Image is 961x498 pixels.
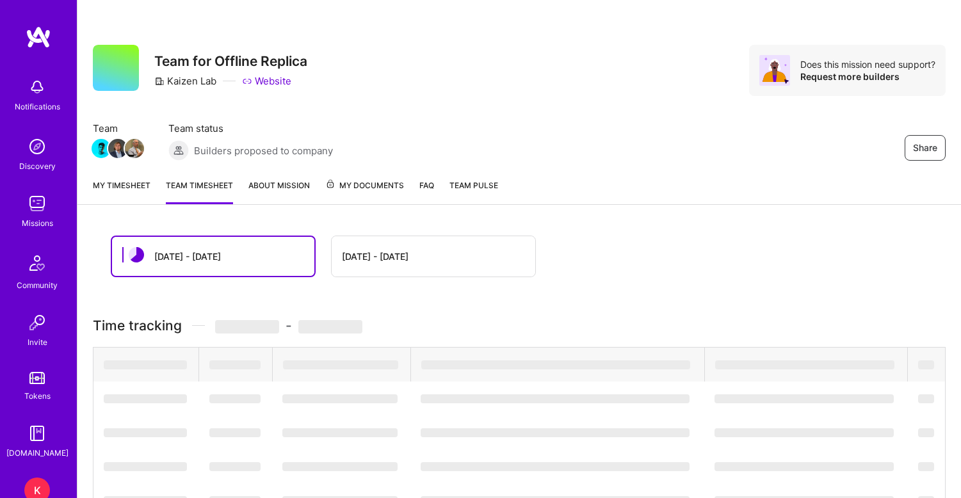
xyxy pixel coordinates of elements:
[298,320,362,333] span: ‌
[449,179,498,204] a: Team Pulse
[209,462,261,471] span: ‌
[342,250,408,263] div: [DATE] - [DATE]
[215,317,362,333] span: -
[282,428,398,437] span: ‌
[129,247,144,262] img: status icon
[918,360,934,369] span: ‌
[154,250,221,263] div: [DATE] - [DATE]
[22,248,52,278] img: Community
[449,181,498,190] span: Team Pulse
[29,372,45,384] img: tokens
[104,360,187,369] span: ‌
[93,138,109,159] a: Team Member Avatar
[421,394,690,403] span: ‌
[421,428,690,437] span: ‌
[905,135,946,161] button: Share
[15,100,60,113] div: Notifications
[24,191,50,216] img: teamwork
[421,462,690,471] span: ‌
[126,138,143,159] a: Team Member Avatar
[800,70,935,83] div: Request more builders
[93,122,143,135] span: Team
[154,76,165,86] i: icon CompanyGray
[209,360,261,369] span: ‌
[125,139,144,158] img: Team Member Avatar
[918,428,934,437] span: ‌
[92,139,111,158] img: Team Member Avatar
[215,320,279,333] span: ‌
[19,159,56,173] div: Discovery
[22,216,53,230] div: Missions
[24,134,50,159] img: discovery
[17,278,58,292] div: Community
[715,462,894,471] span: ‌
[759,55,790,86] img: Avatar
[104,428,187,437] span: ‌
[715,394,894,403] span: ‌
[913,141,937,154] span: Share
[209,428,261,437] span: ‌
[715,428,894,437] span: ‌
[715,360,894,369] span: ‌
[166,179,233,204] a: Team timesheet
[325,179,404,193] span: My Documents
[168,140,189,161] img: Builders proposed to company
[918,462,934,471] span: ‌
[154,53,307,69] h3: Team for Offline Replica
[209,394,261,403] span: ‌
[419,179,434,204] a: FAQ
[24,310,50,335] img: Invite
[108,139,127,158] img: Team Member Avatar
[93,179,150,204] a: My timesheet
[282,394,398,403] span: ‌
[194,144,333,157] span: Builders proposed to company
[28,335,47,349] div: Invite
[24,389,51,403] div: Tokens
[104,394,187,403] span: ‌
[283,360,398,369] span: ‌
[248,179,310,204] a: About Mission
[93,317,946,333] h3: Time tracking
[104,462,187,471] span: ‌
[24,421,50,446] img: guide book
[6,446,69,460] div: [DOMAIN_NAME]
[24,74,50,100] img: bell
[109,138,126,159] a: Team Member Avatar
[421,360,690,369] span: ‌
[325,179,404,204] a: My Documents
[242,74,291,88] a: Website
[26,26,51,49] img: logo
[918,394,934,403] span: ‌
[154,74,216,88] div: Kaizen Lab
[800,58,935,70] div: Does this mission need support?
[282,462,398,471] span: ‌
[168,122,333,135] span: Team status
